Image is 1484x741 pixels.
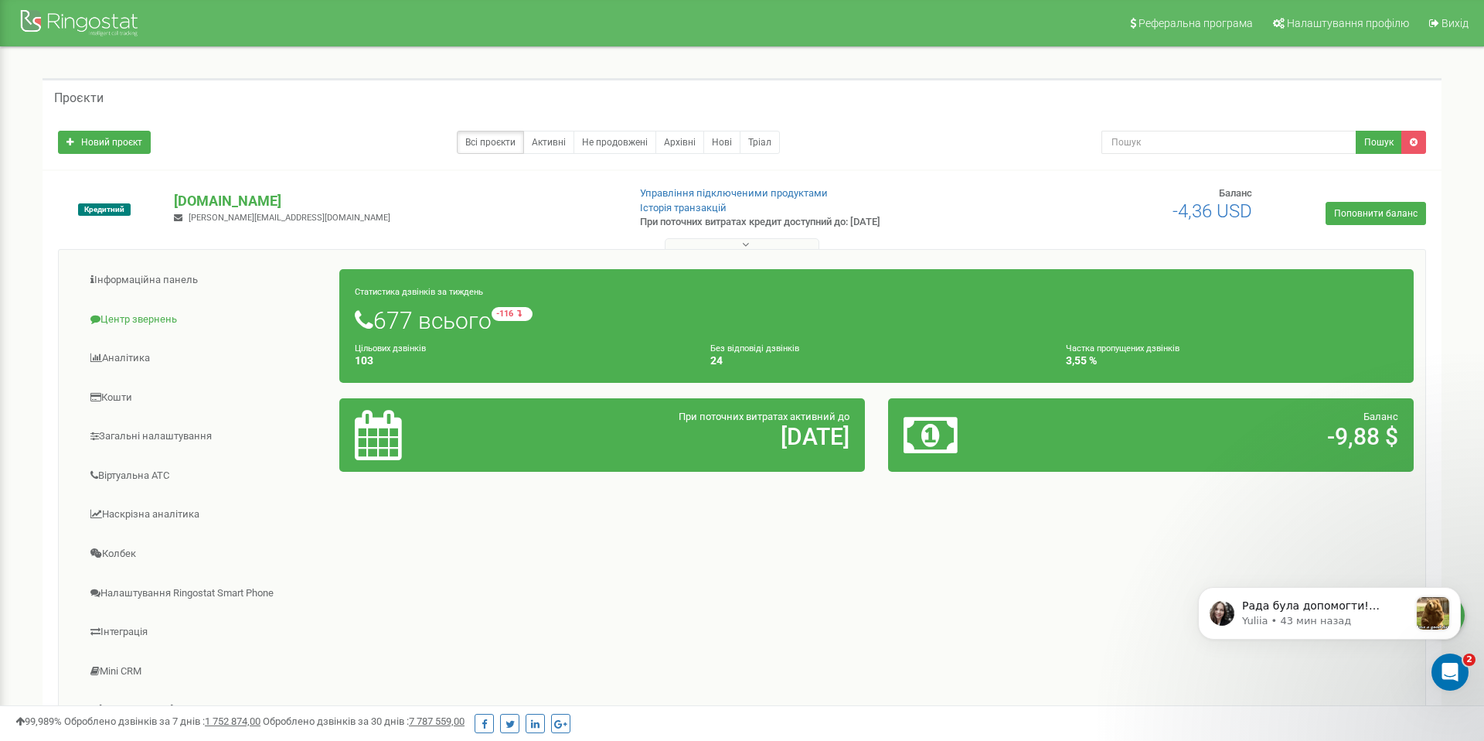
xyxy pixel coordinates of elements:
a: Активні [523,131,574,154]
a: [PERSON_NAME] [70,691,340,729]
a: Налаштування Ringostat Smart Phone [70,575,340,613]
small: -116 [492,307,533,321]
p: При поточних витратах кредит доступний до: [DATE] [640,215,965,230]
u: 7 787 559,00 [409,715,465,727]
h4: 103 [355,355,687,367]
a: Тріал [740,131,780,154]
iframe: Intercom live chat [1431,654,1469,691]
p: [DOMAIN_NAME] [174,191,614,211]
a: Загальні налаштування [70,418,340,456]
span: Баланс [1363,411,1398,422]
span: 99,989% [15,715,62,727]
span: 2 [1463,654,1475,666]
a: Управління підключеними продуктами [640,187,828,199]
a: Кошти [70,379,340,417]
span: -4,36 USD [1173,200,1252,222]
a: Інтеграція [70,613,340,651]
a: Колбек [70,535,340,573]
a: Новий проєкт [58,131,151,154]
a: Інформаційна панель [70,261,340,299]
a: Нові [703,131,740,154]
span: Оброблено дзвінків за 7 днів : [64,715,260,727]
small: Частка пропущених дзвінків [1066,343,1179,353]
a: Аналiтика [70,340,340,377]
span: Оброблено дзвінків за 30 днів : [263,715,465,727]
a: Не продовжені [574,131,656,154]
a: Наскрізна аналітика [70,496,340,534]
span: При поточних витратах активний до [679,411,849,422]
iframe: Intercom notifications сообщение [1175,556,1484,699]
h2: -9,88 $ [1076,424,1398,449]
span: Баланс [1219,187,1252,199]
span: [PERSON_NAME][EMAIL_ADDRESS][DOMAIN_NAME] [189,213,390,223]
h4: 3,55 % [1066,355,1398,367]
span: Реферальна програма [1139,17,1253,29]
h1: 677 всього [355,307,1398,333]
span: Вихід [1441,17,1469,29]
a: Історія транзакцій [640,202,727,213]
span: Налаштування профілю [1287,17,1409,29]
a: Центр звернень [70,301,340,339]
a: Всі проєкти [457,131,524,154]
small: Статистика дзвінків за тиждень [355,287,483,297]
input: Пошук [1101,131,1356,154]
h4: 24 [710,355,1043,367]
u: 1 752 874,00 [205,715,260,727]
a: Поповнити баланс [1326,202,1426,225]
a: Архівні [655,131,704,154]
a: Віртуальна АТС [70,457,340,495]
span: Кредитний [78,203,131,216]
small: Цільових дзвінків [355,343,426,353]
h5: Проєкти [54,91,104,105]
h2: [DATE] [527,424,849,449]
small: Без відповіді дзвінків [710,343,799,353]
a: Mini CRM [70,653,340,691]
button: Пошук [1356,131,1402,154]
